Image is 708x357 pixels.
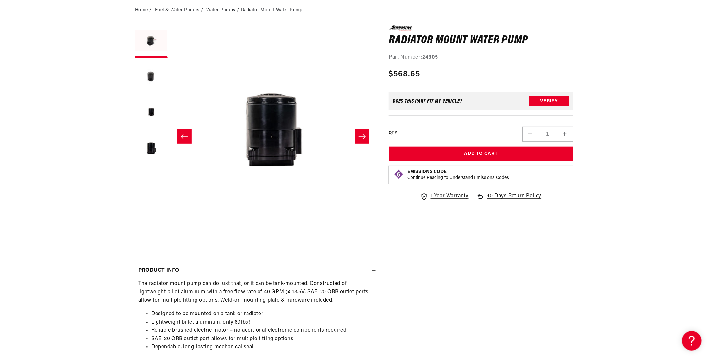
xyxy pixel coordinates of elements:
[476,192,542,207] a: 90 Days Return Policy
[420,192,469,201] a: 1 Year Warranty
[389,35,573,46] h1: Radiator Mount Water Pump
[487,192,542,207] span: 90 Days Return Policy
[389,147,573,161] button: Add to Cart
[138,280,373,305] p: The radiator mount pump can do just that, or it can be tank-mounted. Constructed of lightweight b...
[135,61,168,93] button: Load image 2 in gallery view
[135,261,376,280] summary: Product Info
[423,55,438,60] strong: 24305
[135,97,168,129] button: Load image 3 in gallery view
[407,175,509,181] p: Continue Reading to Understand Emissions Codes
[155,7,200,14] a: Fuel & Water Pumps
[389,130,397,136] label: QTY
[151,318,373,327] li: Lightweight billet aluminum, only 6.1lbs!
[207,7,236,14] a: Water Pumps
[389,68,420,80] span: $568.65
[135,25,376,248] media-gallery: Gallery Viewer
[355,129,369,144] button: Slide right
[389,54,573,62] div: Part Number:
[151,310,373,318] li: Designed to be mounted on a tank or radiator
[151,326,373,335] li: Reliable brushed electric motor – no additional electronic components required
[135,7,148,14] a: Home
[407,169,447,174] strong: Emissions Code
[138,266,179,275] h2: Product Info
[135,25,168,58] button: Load image 1 in gallery view
[135,132,168,165] button: Load image 4 in gallery view
[241,7,303,14] li: Radiator Mount Water Pump
[151,343,373,351] li: Dependable, long-lasting mechanical seal
[407,169,509,181] button: Emissions CodeContinue Reading to Understand Emissions Codes
[394,169,404,179] img: Emissions code
[151,335,373,343] li: SAE-20 ORB outlet port allows for multiple fitting options
[177,129,192,144] button: Slide left
[393,99,462,104] div: Does This part fit My vehicle?
[135,7,573,14] nav: breadcrumbs
[529,96,569,106] button: Verify
[431,192,469,201] span: 1 Year Warranty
